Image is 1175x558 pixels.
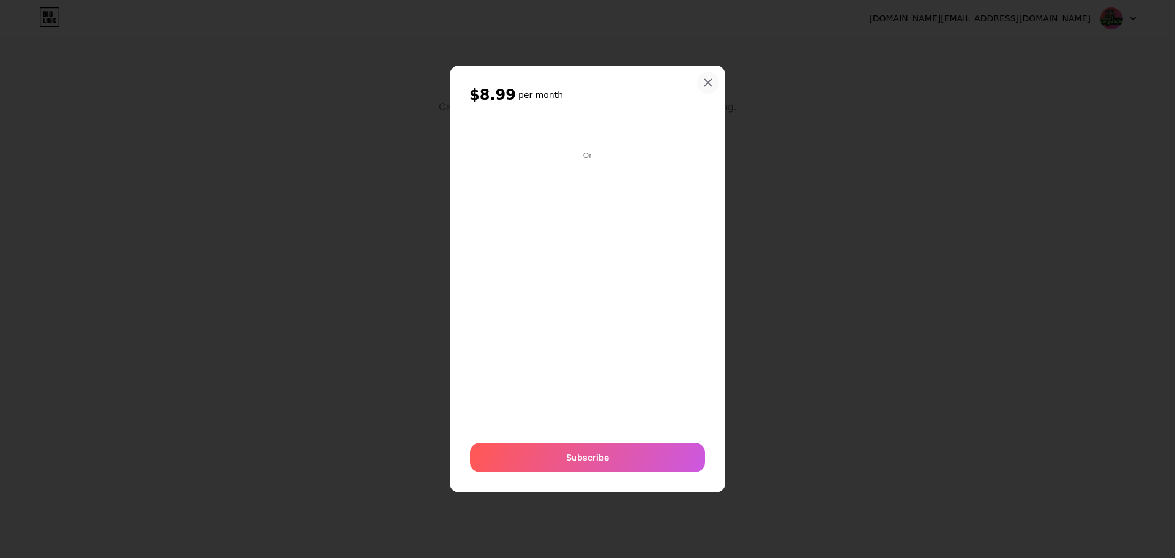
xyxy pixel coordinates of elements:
span: Subscribe [566,451,609,464]
iframe: กรอบที่ปลอดภัยสำหรับป้อนข้อมูลการชำระเงิน [470,118,705,147]
span: $8.99 [469,85,516,105]
div: Or [581,151,594,160]
h6: per month [518,89,563,101]
iframe: กรอบที่ปลอดภัยสำหรับป้อนข้อมูลการชำระเงิน [468,162,707,431]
